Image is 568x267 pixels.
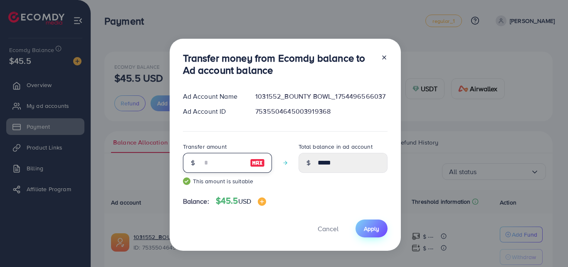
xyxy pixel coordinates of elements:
[318,224,338,233] span: Cancel
[183,197,209,206] span: Balance:
[216,196,266,206] h4: $45.5
[183,177,190,185] img: guide
[533,230,562,261] iframe: Chat
[183,177,272,185] small: This amount is suitable
[238,197,251,206] span: USD
[249,107,394,116] div: 7535504645003919368
[183,142,227,151] label: Transfer amount
[249,92,394,101] div: 1031552_BOUNTY BOWL_1754496566037
[176,92,249,101] div: Ad Account Name
[250,158,265,168] img: image
[299,142,373,151] label: Total balance in ad account
[364,225,379,233] span: Apply
[258,197,266,206] img: image
[183,52,374,76] h3: Transfer money from Ecomdy balance to Ad account balance
[307,220,349,237] button: Cancel
[356,220,388,237] button: Apply
[176,107,249,116] div: Ad Account ID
